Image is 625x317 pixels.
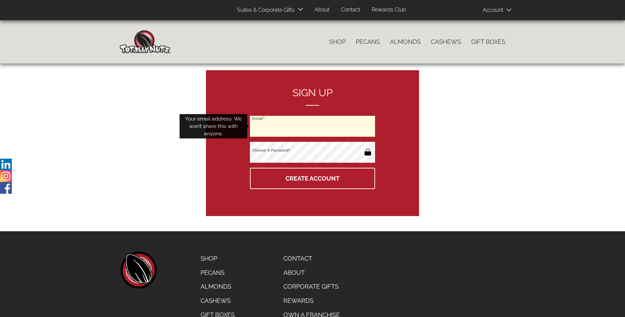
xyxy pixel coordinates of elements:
a: Gift Boxes [466,35,510,49]
a: Cashews [195,294,240,308]
a: Rewards Club [367,3,411,17]
a: Cashews [426,35,466,49]
div: Your email address. We won’t share this with anyone. [180,114,247,139]
a: home [120,252,157,289]
a: About [309,3,334,17]
a: Corporate Gifts [278,280,345,294]
a: Contact [336,3,365,17]
a: Almonds [385,35,426,49]
a: Suites & Corporate Gifts [232,4,297,17]
a: Pecans [195,266,240,280]
img: Home [120,30,170,53]
button: Create Account [250,168,375,189]
a: Rewards [278,294,345,308]
a: Contact [278,252,345,266]
a: About [278,266,345,280]
a: Shop [195,252,240,266]
h2: Sign up [250,87,375,106]
a: Pecans [351,35,385,49]
a: Almonds [195,280,240,294]
a: Shop [324,35,351,49]
input: Email [250,116,375,137]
